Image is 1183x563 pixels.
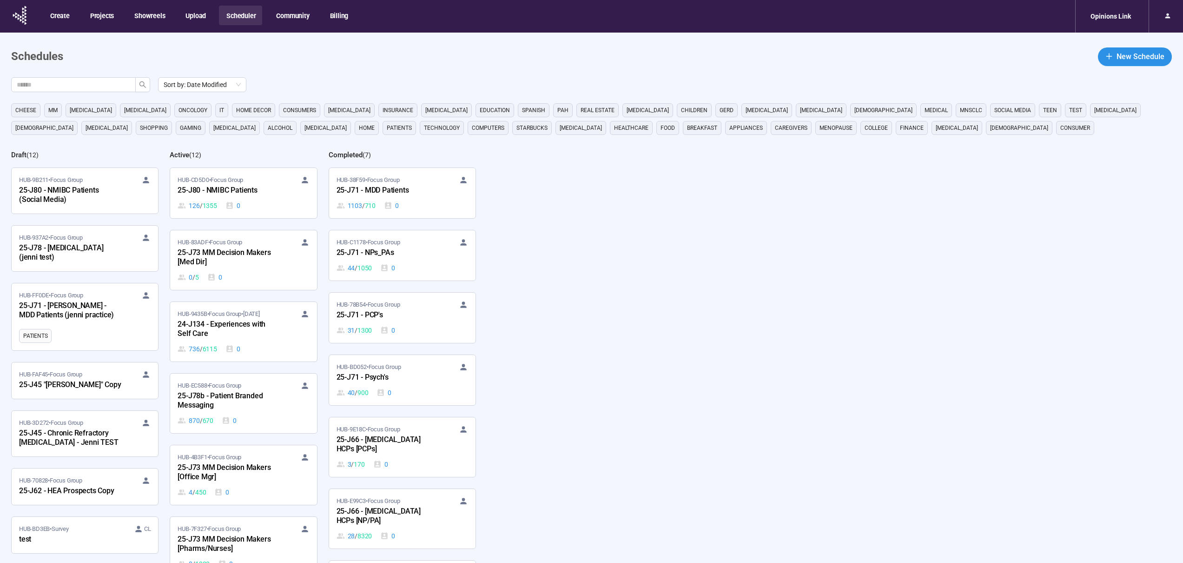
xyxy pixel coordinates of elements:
span: finance [900,123,924,133]
span: HUB-BD052 • Focus Group [337,362,401,372]
a: HUB-70828•Focus Group25-J62 - HEA Prospects Copy [12,469,158,505]
span: education [480,106,510,115]
span: 450 [195,487,206,497]
span: Test [1069,106,1082,115]
h2: Completed [329,151,363,159]
div: 28 [337,531,372,541]
span: [MEDICAL_DATA] [746,106,788,115]
span: [MEDICAL_DATA] [328,106,370,115]
span: Patients [23,331,47,341]
div: 0 [225,344,240,354]
div: 40 [337,388,369,398]
div: 25-J66 - [MEDICAL_DATA] HCPs [NP/PA] [337,506,439,527]
span: Teen [1043,106,1057,115]
button: Showreels [127,6,172,25]
span: plus [1105,53,1113,60]
h2: Active [170,151,189,159]
div: 25-J71 - NPs_PAs [337,247,439,259]
span: mnsclc [960,106,982,115]
div: 0 [225,201,240,211]
div: 25-J78b - Patient Branded Messaging [178,390,280,412]
div: 0 [207,272,222,282]
span: [MEDICAL_DATA] [425,106,468,115]
div: 0 [377,388,391,398]
span: [DEMOGRAPHIC_DATA] [15,123,73,133]
div: 25-J80 - NMIBC Patients [178,185,280,197]
a: HUB-4B3F1•Focus Group25-J73 MM Decision Makers [Office Mgr]4 / 4500 [170,445,317,505]
span: PAH [557,106,568,115]
div: 126 [178,201,217,211]
a: HUB-9B211•Focus Group25-J80 - NMIBC Patients (Social Media) [12,168,158,214]
span: ( 12 ) [26,151,39,159]
div: 25-J71 - PCP's [337,309,439,322]
div: 0 [178,272,198,282]
button: plusNew Schedule [1098,47,1172,66]
div: test [19,534,121,546]
div: 0 [373,459,388,469]
span: caregivers [775,123,807,133]
a: HUB-937A2•Focus Group25-J78 - [MEDICAL_DATA] (jenni test) [12,226,158,271]
span: HUB-4B3F1 • Focus Group [178,453,241,462]
span: HUB-83ADF • Focus Group [178,238,242,247]
span: [MEDICAL_DATA] [70,106,112,115]
span: HUB-C1178 • Focus Group [337,238,400,247]
span: HUB-7F327 • Focus Group [178,524,241,534]
span: [MEDICAL_DATA] [800,106,842,115]
span: college [865,123,888,133]
div: 25-J73 MM Decision Makers [Office Mgr] [178,462,280,483]
span: gaming [180,123,201,133]
span: / [362,201,365,211]
span: 5 [195,272,199,282]
button: Billing [323,6,355,25]
span: 6115 [203,344,217,354]
span: [MEDICAL_DATA] [304,123,347,133]
div: 25-J62 - HEA Prospects Copy [19,485,121,497]
div: 25-J80 - NMIBC Patients (Social Media) [19,185,121,206]
span: HUB-937A2 • Focus Group [19,233,83,242]
span: ( 7 ) [363,151,371,159]
div: 25-J73 MM Decision Makers [Pharms/Nurses] [178,534,280,555]
span: HUB-BD3EB • Survey [19,524,69,534]
a: HUB-EC588•Focus Group25-J78b - Patient Branded Messaging870 / 6700 [170,374,317,433]
span: HUB-9E18C • Focus Group [337,425,400,434]
a: HUB-C1178•Focus Group25-J71 - NPs_PAs44 / 10500 [329,230,476,281]
span: Spanish [522,106,545,115]
span: [MEDICAL_DATA] [936,123,978,133]
span: HUB-FAF45 • Focus Group [19,370,82,379]
span: breakfast [687,123,717,133]
span: HUB-FF0DE • Focus Group [19,291,83,300]
span: search [139,81,146,88]
div: 0 [380,263,395,273]
span: healthcare [614,123,648,133]
span: New Schedule [1117,51,1164,62]
button: Upload [178,6,212,25]
span: / [200,344,203,354]
span: [DEMOGRAPHIC_DATA] [990,123,1048,133]
a: HUB-3D272•Focus Group25-J45 - Chronic Refractory [MEDICAL_DATA] - Jenni TEST [12,411,158,456]
span: computers [472,123,504,133]
span: HUB-38F59 • Focus Group [337,175,400,185]
span: social media [994,106,1031,115]
span: HUB-3D272 • Focus Group [19,418,83,428]
span: MM [48,106,58,115]
span: children [681,106,707,115]
span: consumers [283,106,316,115]
div: 24-J134 - Experiences with Self Care [178,319,280,340]
span: appliances [729,123,763,133]
span: consumer [1060,123,1090,133]
span: GERD [720,106,734,115]
span: [DEMOGRAPHIC_DATA] [854,106,912,115]
div: 870 [178,416,213,426]
span: Patients [387,123,412,133]
span: cheese [15,106,36,115]
span: HUB-70828 • Focus Group [19,476,82,485]
a: HUB-83ADF•Focus Group25-J73 MM Decision Makers [Med Dir]0 / 50 [170,230,317,290]
span: ( 12 ) [189,151,201,159]
span: / [355,388,357,398]
div: 25-J71 - Psych's [337,372,439,384]
div: 25-J45 "[PERSON_NAME]" Copy [19,379,121,391]
div: 4 [178,487,206,497]
span: home [359,123,375,133]
a: HUB-CD5D0•Focus Group25-J80 - NMIBC Patients126 / 13550 [170,168,317,218]
button: search [135,77,150,92]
